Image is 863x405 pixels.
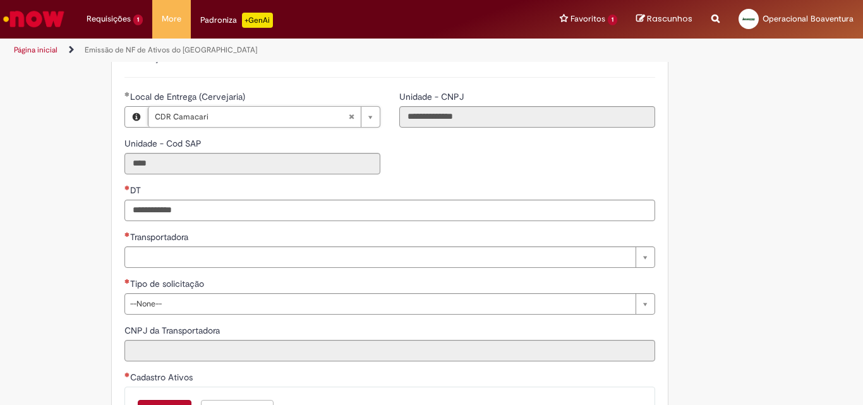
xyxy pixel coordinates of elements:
span: Necessários [124,232,130,237]
span: Obrigatório Preenchido [124,92,130,97]
img: ServiceNow [1,6,66,32]
a: Limpar campo Transportadora [124,246,655,268]
span: Favoritos [570,13,605,25]
input: CNPJ da Transportadora [124,340,655,361]
span: Operacional Boaventura [763,13,854,24]
label: Informações de Formulário [124,52,230,64]
ul: Trilhas de página [9,39,566,62]
input: Unidade - Cod SAP [124,153,380,174]
label: Somente leitura - Unidade - CNPJ [399,90,466,103]
span: More [162,13,181,25]
label: Somente leitura - Unidade - Cod SAP [124,137,204,150]
input: DT [124,200,655,221]
span: Somente leitura - Unidade - Cod SAP [124,138,204,149]
span: 1 [608,15,617,25]
a: Emissão de NF de Ativos do [GEOGRAPHIC_DATA] [85,45,257,55]
span: Somente leitura - Unidade - CNPJ [399,91,466,102]
span: Necessários - Transportadora [130,231,191,243]
span: Necessários [124,185,130,190]
a: Rascunhos [636,13,692,25]
span: --None-- [130,294,629,314]
div: Padroniza [200,13,273,28]
span: Necessários [124,372,130,377]
span: Necessários [124,279,130,284]
span: 1 [133,15,143,25]
span: Tipo de solicitação [130,278,207,289]
input: Unidade - CNPJ [399,106,655,128]
span: Somente leitura - CNPJ da Transportadora [124,325,222,336]
span: Somente leitura - DT [130,184,143,196]
span: CDR Camacari [155,107,348,127]
span: Necessários - Local de Entrega (Cervejaria) [130,91,248,102]
span: Rascunhos [647,13,692,25]
p: +GenAi [242,13,273,28]
a: CDR CamacariLimpar campo Local de Entrega (Cervejaria) [148,107,380,127]
span: Requisições [87,13,131,25]
span: Cadastro Ativos [130,372,195,383]
a: Página inicial [14,45,57,55]
abbr: Limpar campo Local de Entrega (Cervejaria) [342,107,361,127]
button: Local de Entrega (Cervejaria), Visualizar este registro CDR Camacari [125,107,148,127]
